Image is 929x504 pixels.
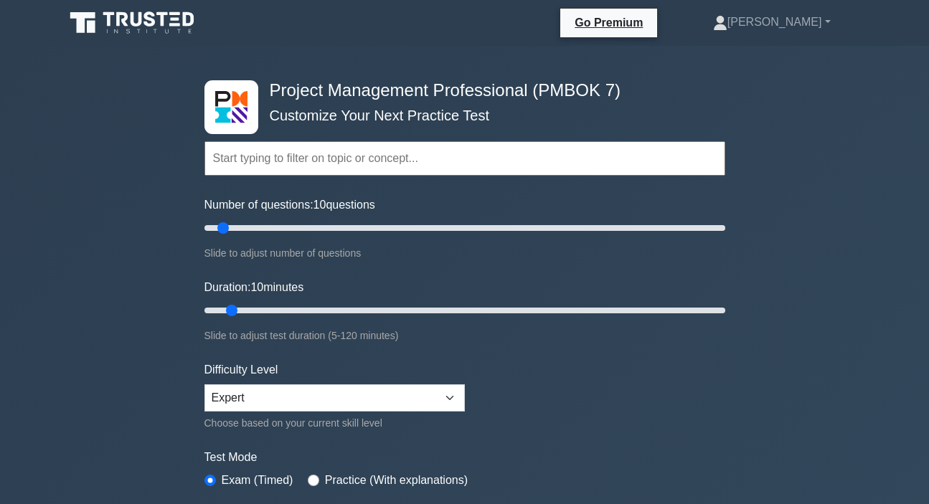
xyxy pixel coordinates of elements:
[250,281,263,293] span: 10
[566,14,651,32] a: Go Premium
[264,80,655,101] h4: Project Management Professional (PMBOK 7)
[204,141,725,176] input: Start typing to filter on topic or concept...
[204,449,725,466] label: Test Mode
[204,196,375,214] label: Number of questions: questions
[204,361,278,379] label: Difficulty Level
[204,244,725,262] div: Slide to adjust number of questions
[204,279,304,296] label: Duration: minutes
[204,414,465,432] div: Choose based on your current skill level
[204,327,725,344] div: Slide to adjust test duration (5-120 minutes)
[222,472,293,489] label: Exam (Timed)
[325,472,468,489] label: Practice (With explanations)
[313,199,326,211] span: 10
[679,8,865,37] a: [PERSON_NAME]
